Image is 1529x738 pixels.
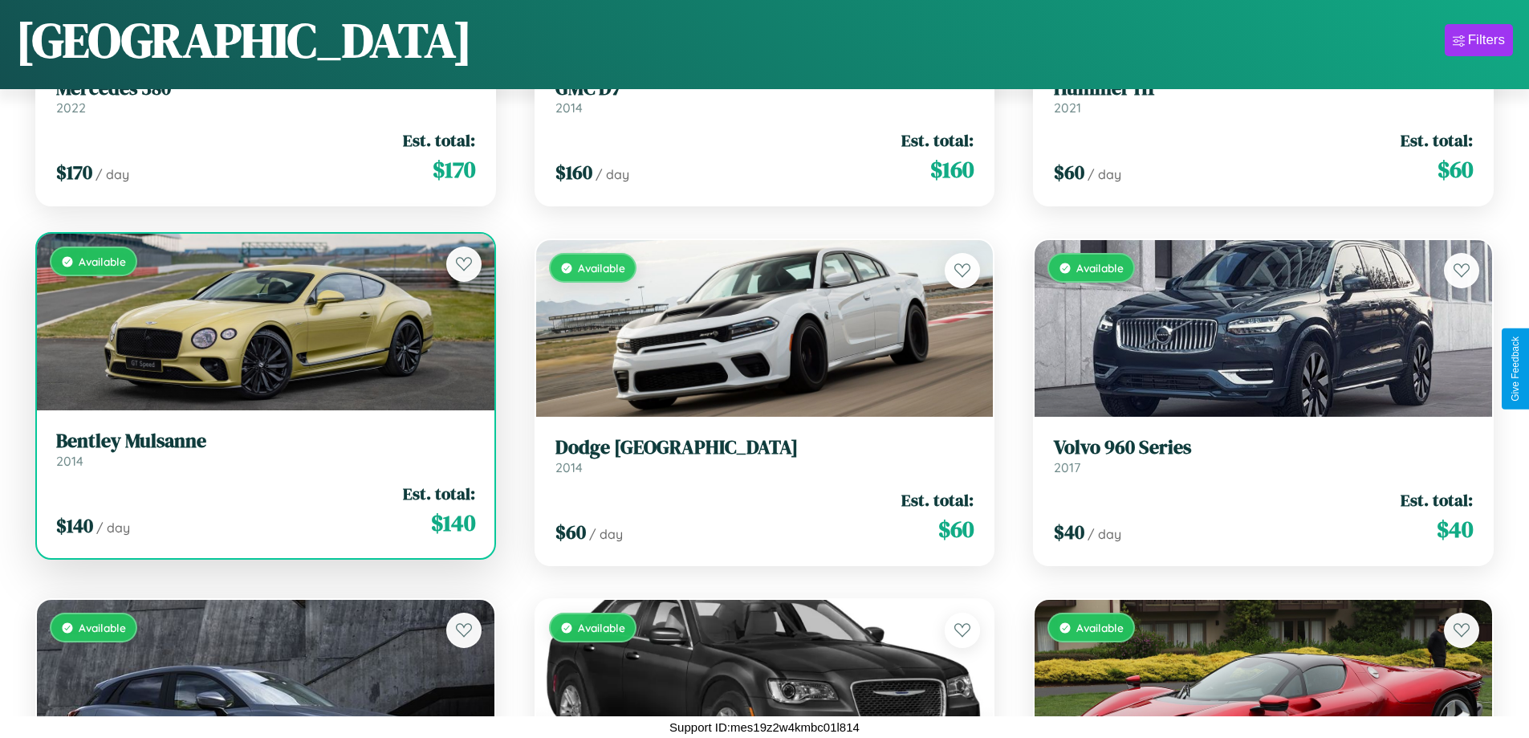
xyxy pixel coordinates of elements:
[56,77,475,116] a: Mercedes 3802022
[79,621,126,634] span: Available
[56,453,83,469] span: 2014
[1054,459,1080,475] span: 2017
[901,128,974,152] span: Est. total:
[578,621,625,634] span: Available
[1445,24,1513,56] button: Filters
[1401,128,1473,152] span: Est. total:
[79,255,126,268] span: Available
[555,159,592,186] span: $ 160
[930,153,974,186] span: $ 160
[1054,100,1081,116] span: 2021
[555,100,583,116] span: 2014
[1054,436,1473,475] a: Volvo 960 Series2017
[1088,166,1121,182] span: / day
[589,526,623,542] span: / day
[16,7,472,73] h1: [GEOGRAPHIC_DATA]
[555,519,586,545] span: $ 60
[1437,513,1473,545] span: $ 40
[938,513,974,545] span: $ 60
[1468,32,1505,48] div: Filters
[1088,526,1121,542] span: / day
[1054,77,1473,116] a: Hummer H12021
[1510,336,1521,402] div: Give Feedback
[96,520,130,536] span: / day
[555,459,583,475] span: 2014
[1076,621,1124,634] span: Available
[1054,159,1084,186] span: $ 60
[1401,488,1473,512] span: Est. total:
[56,512,93,539] span: $ 140
[403,482,475,505] span: Est. total:
[56,430,475,453] h3: Bentley Mulsanne
[431,507,475,539] span: $ 140
[578,261,625,275] span: Available
[1054,436,1473,459] h3: Volvo 960 Series
[433,153,475,186] span: $ 170
[96,166,129,182] span: / day
[1438,153,1473,186] span: $ 60
[1076,261,1124,275] span: Available
[596,166,629,182] span: / day
[56,430,475,469] a: Bentley Mulsanne2014
[56,100,86,116] span: 2022
[555,436,974,459] h3: Dodge [GEOGRAPHIC_DATA]
[1054,519,1084,545] span: $ 40
[56,159,92,186] span: $ 170
[555,77,974,116] a: GMC D72014
[669,716,860,738] p: Support ID: mes19z2w4kmbc01l814
[403,128,475,152] span: Est. total:
[555,436,974,475] a: Dodge [GEOGRAPHIC_DATA]2014
[901,488,974,512] span: Est. total:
